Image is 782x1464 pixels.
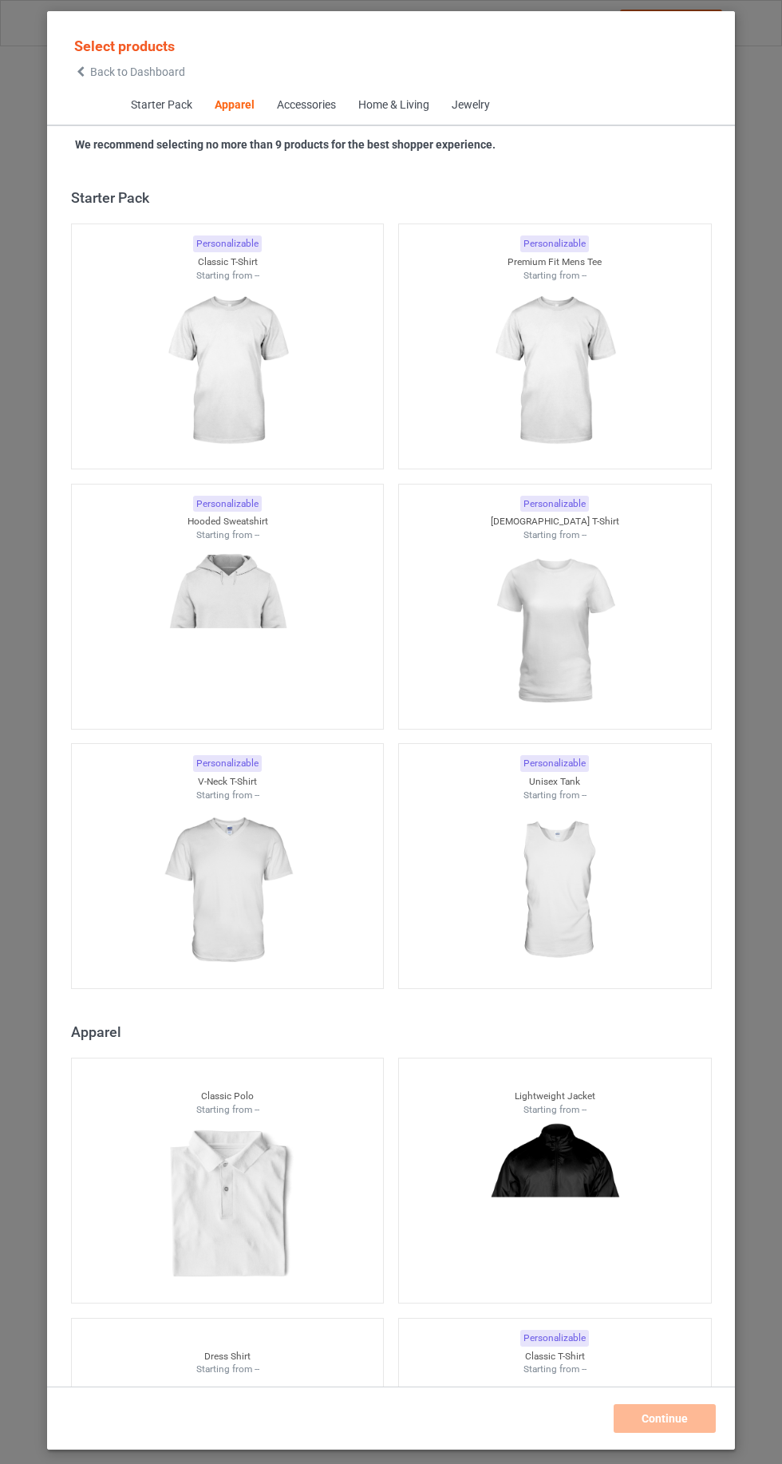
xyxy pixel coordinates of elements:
[72,528,384,542] div: Starting from --
[72,515,384,528] div: Hooded Sweatshirt
[357,97,429,113] div: Home & Living
[483,542,626,721] img: regular.jpg
[72,269,384,283] div: Starting from --
[72,1103,384,1117] div: Starting from --
[119,86,203,125] span: Starter Pack
[451,97,489,113] div: Jewelry
[276,97,335,113] div: Accessories
[483,282,626,461] img: regular.jpg
[520,496,589,512] div: Personalizable
[520,1330,589,1347] div: Personalizable
[156,282,298,461] img: regular.jpg
[399,1350,711,1363] div: Classic T-Shirt
[71,1023,719,1041] div: Apparel
[520,235,589,252] div: Personalizable
[193,235,262,252] div: Personalizable
[75,138,496,151] strong: We recommend selecting no more than 9 products for the best shopper experience.
[71,188,719,207] div: Starter Pack
[483,1116,626,1295] img: regular.jpg
[399,269,711,283] div: Starting from --
[399,515,711,528] div: [DEMOGRAPHIC_DATA] T-Shirt
[214,97,254,113] div: Apparel
[520,755,589,772] div: Personalizable
[399,1103,711,1117] div: Starting from --
[399,1363,711,1376] div: Starting from --
[72,1350,384,1363] div: Dress Shirt
[156,542,298,721] img: regular.jpg
[72,789,384,802] div: Starting from --
[399,528,711,542] div: Starting from --
[90,65,185,78] span: Back to Dashboard
[399,789,711,802] div: Starting from --
[72,255,384,269] div: Classic T-Shirt
[72,1363,384,1376] div: Starting from --
[483,801,626,980] img: regular.jpg
[399,1090,711,1103] div: Lightweight Jacket
[74,38,175,54] span: Select products
[399,775,711,789] div: Unisex Tank
[193,496,262,512] div: Personalizable
[72,1090,384,1103] div: Classic Polo
[156,801,298,980] img: regular.jpg
[193,755,262,772] div: Personalizable
[72,775,384,789] div: V-Neck T-Shirt
[399,255,711,269] div: Premium Fit Mens Tee
[156,1116,298,1295] img: regular.jpg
